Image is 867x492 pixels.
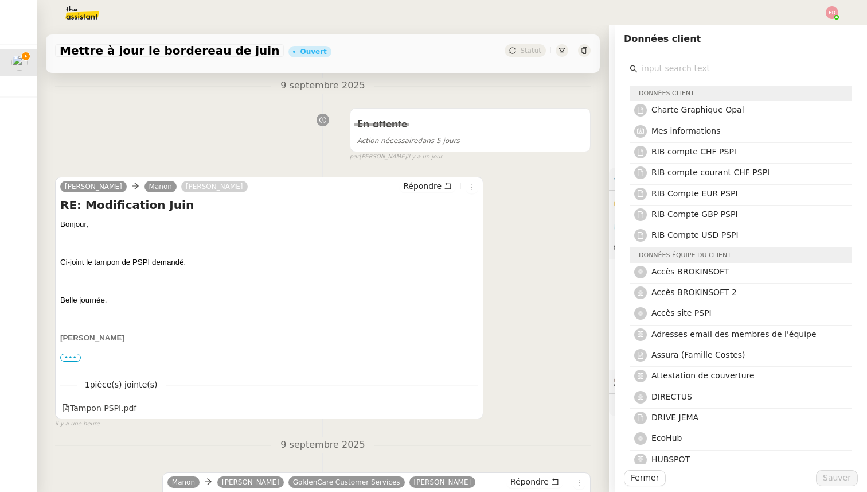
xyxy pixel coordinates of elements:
span: Répondre [403,180,442,192]
span: ⏲️ [614,220,697,230]
div: 🕵️Autres demandes en cours [609,370,867,393]
input: input search text [638,61,852,76]
button: Fermer [624,470,666,486]
span: Mettre à jour le bordereau de juin [60,45,279,56]
div: ⏲️Tâches 52:03 [609,214,867,237]
span: 💬 [614,243,708,253]
span: EcoHub [651,433,682,443]
span: RIB Compte USD PSPI [651,230,739,239]
span: Charte Graphique Opal [651,105,744,114]
div: 🔐Données client [609,191,867,213]
span: Accès BROKINSOFT [651,267,729,276]
div: Tampon PSPI.pdf [62,402,136,415]
span: Action nécessaire [357,137,418,145]
span: HUBSPOT [651,455,690,464]
span: 🔐 [614,195,688,208]
span: il y a un jour [407,152,442,162]
div: Données équipe du client [630,247,852,263]
a: Manon [167,477,200,487]
span: En attente [357,119,407,130]
span: pièce(s) jointe(s) [90,380,158,389]
span: DIRECTUS [651,392,692,401]
span: Bonjour, [60,220,88,228]
span: Mes informations [651,126,721,135]
span: Répondre [510,476,549,487]
a: Manon [144,181,177,192]
span: 9 septembre 2025 [271,437,374,453]
span: 1 [77,378,166,392]
div: 💬Commentaires 3 [609,237,867,259]
a: [PERSON_NAME] [181,181,248,192]
span: 🕵️ [614,377,736,386]
div: ⚙️Procédures [609,168,867,190]
span: Accès site PSPI [651,308,712,317]
span: Attestation de couverture [651,371,755,380]
h4: RE: Modification Juin [60,197,478,213]
span: Adresses email des membres de l'équipe [651,330,817,339]
span: Fermer [631,471,659,485]
span: RIB compte CHF PSPI [651,147,736,156]
div: Ouvert [300,48,326,55]
span: RIB compte courant CHF PSPI [651,168,770,177]
img: users%2FWH1OB8fxGAgLOjAz1TtlPPgOcGL2%2Favatar%2F32e28291-4026-4208-b892-04f74488d877 [11,55,28,71]
span: [PERSON_NAME] [60,334,124,342]
a: [PERSON_NAME] [60,181,127,192]
img: svg [826,6,838,19]
button: Répondre [399,180,456,192]
span: Accès BROKINSOFT 2 [651,288,737,297]
span: par [350,152,360,162]
span: dans 5 jours [357,137,460,145]
span: ••• [60,354,81,362]
span: RIB Compte EUR PSPI [651,189,738,198]
button: Répondre [506,475,563,488]
span: Assura (Famille Costes) [651,350,745,359]
span: Belle journée. [60,296,107,304]
small: [PERSON_NAME] [350,152,443,162]
span: 🧴 [614,400,649,409]
a: [PERSON_NAME] [217,477,284,487]
span: RIB Compte GBP PSPI [651,210,738,219]
span: Ci-joint le tampon de PSPI demandé. [60,258,186,266]
span: Statut [520,47,541,55]
span: il y a une heure [55,419,100,429]
a: GoldenCare Customer Services [288,477,405,487]
button: Sauver [816,470,858,486]
a: [PERSON_NAME] [409,477,476,487]
div: Données client [630,86,852,101]
span: 9 septembre 2025 [271,78,374,94]
span: ⚙️ [614,172,673,185]
span: DRIVE JEMA [651,413,698,422]
div: 🧴Autres [609,394,867,416]
span: Données client [624,33,701,44]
